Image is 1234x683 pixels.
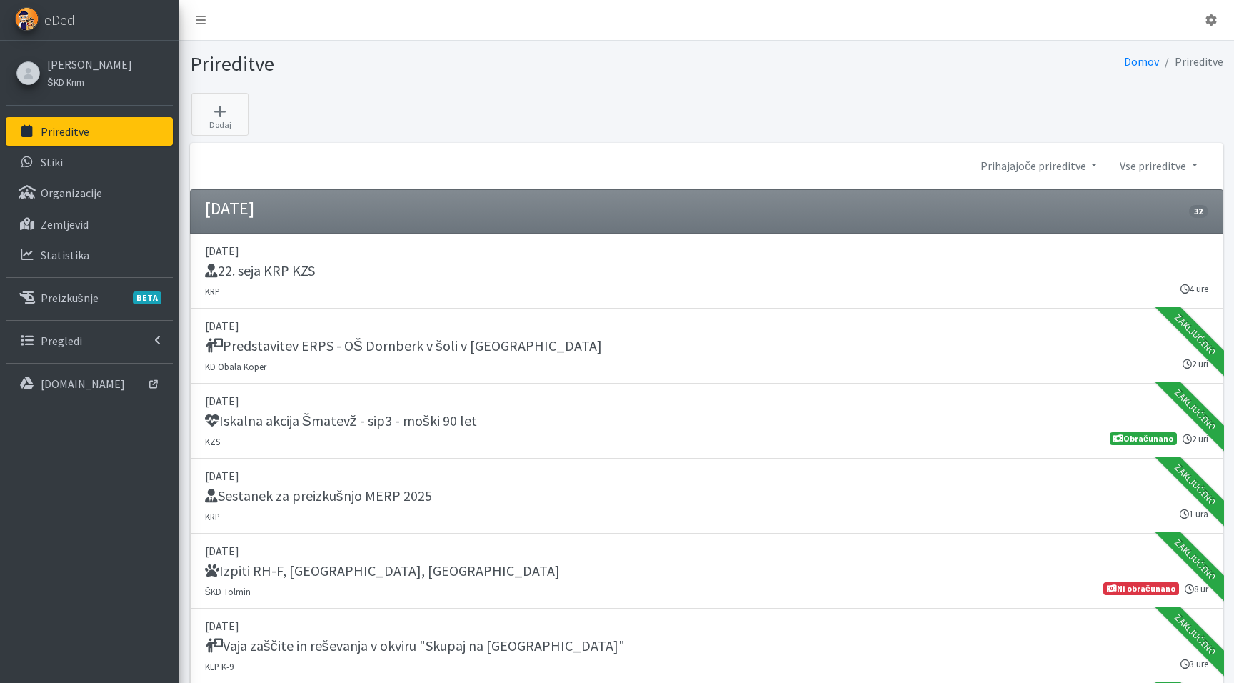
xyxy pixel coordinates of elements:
[133,291,161,304] span: BETA
[47,56,132,73] a: [PERSON_NAME]
[6,284,173,312] a: PreizkušnjeBETA
[191,93,249,136] a: Dodaj
[205,487,432,504] h5: Sestanek za preizkušnjo MERP 2025
[47,76,84,88] small: ŠKD Krim
[190,234,1223,309] a: [DATE] 22. seja KRP KZS KRP 4 ure
[205,542,1208,559] p: [DATE]
[969,151,1108,180] a: Prihajajoče prireditve
[6,179,173,207] a: Organizacije
[1103,582,1178,595] span: Ni obračunano
[41,155,63,169] p: Stiki
[205,242,1208,259] p: [DATE]
[190,384,1223,459] a: [DATE] Iskalna akcija Šmatevž - sip3 - moški 90 let KZS 2 uri Obračunano Zaključeno
[205,337,602,354] h5: Predstavitev ERPS - OŠ Dornberk v šoli v [GEOGRAPHIC_DATA]
[205,262,315,279] h5: 22. seja KRP KZS
[1108,151,1208,180] a: Vse prireditve
[205,286,220,297] small: KRP
[41,291,99,305] p: Preizkušnje
[205,661,234,672] small: KLP K-9
[6,241,173,269] a: Statistika
[190,51,701,76] h1: Prireditve
[1159,51,1223,72] li: Prireditve
[6,117,173,146] a: Prireditve
[190,459,1223,534] a: [DATE] Sestanek za preizkušnjo MERP 2025 KRP 1 ura Zaključeno
[205,392,1208,409] p: [DATE]
[205,511,220,522] small: KRP
[205,586,251,597] small: ŠKD Tolmin
[6,148,173,176] a: Stiki
[41,248,89,262] p: Statistika
[205,199,254,219] h4: [DATE]
[205,617,1208,634] p: [DATE]
[15,7,39,31] img: eDedi
[44,9,77,31] span: eDedi
[41,124,89,139] p: Prireditve
[41,377,125,391] p: [DOMAIN_NAME]
[6,369,173,398] a: [DOMAIN_NAME]
[205,412,477,429] h5: Iskalna akcija Šmatevž - sip3 - moški 90 let
[205,317,1208,334] p: [DATE]
[190,309,1223,384] a: [DATE] Predstavitev ERPS - OŠ Dornberk v šoli v [GEOGRAPHIC_DATA] KD Obala Koper 2 uri Zaključeno
[205,467,1208,484] p: [DATE]
[41,186,102,200] p: Organizacije
[41,334,82,348] p: Pregledi
[205,637,625,654] h5: Vaja zaščite in reševanja v okviru "Skupaj na [GEOGRAPHIC_DATA]"
[47,73,132,90] a: ŠKD Krim
[205,436,220,447] small: KZS
[1124,54,1159,69] a: Domov
[6,326,173,355] a: Pregledi
[1189,205,1208,218] span: 32
[41,217,89,231] p: Zemljevid
[205,361,266,372] small: KD Obala Koper
[205,562,560,579] h5: Izpiti RH-F, [GEOGRAPHIC_DATA], [GEOGRAPHIC_DATA]
[1110,432,1176,445] span: Obračunano
[6,210,173,239] a: Zemljevid
[1180,282,1208,296] small: 4 ure
[190,534,1223,609] a: [DATE] Izpiti RH-F, [GEOGRAPHIC_DATA], [GEOGRAPHIC_DATA] ŠKD Tolmin 8 ur Ni obračunano Zaključeno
